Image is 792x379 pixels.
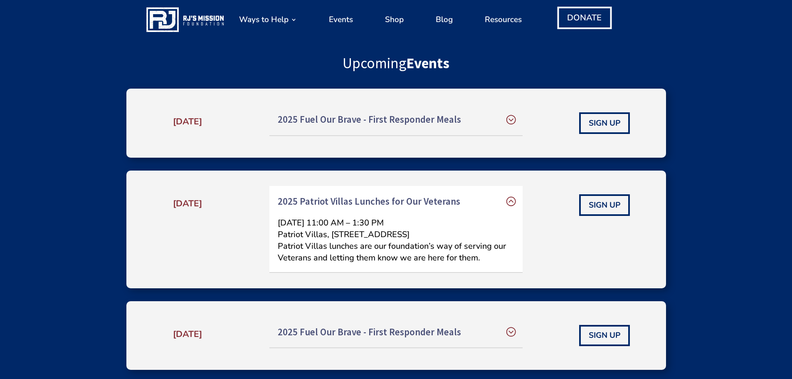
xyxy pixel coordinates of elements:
strong: [DATE] [173,198,202,209]
a: Blog [436,4,453,35]
strong: [DATE] [173,328,202,340]
p: [DATE] 11:00 AM – 1:30 PM Patriot Villas, [STREET_ADDRESS] Patriot Villas lunches are our foundat... [278,217,515,264]
h5: 2025 Fuel Our Brave - First Responder Meals [278,112,515,127]
a: SIGN UP [579,112,630,134]
a: Resources [485,4,522,35]
a: SIGN UP [579,194,630,216]
a: Ways to Help [239,4,297,35]
strong: Events [406,54,449,72]
a: Events [329,4,353,35]
strong: [DATE] [173,116,202,127]
a: Shop [385,4,404,35]
a: DONATE [557,7,612,29]
h5: 2025 Patriot Villas Lunches for Our Veterans [278,194,515,209]
a: SIGN UP [579,325,630,347]
h5: 2025 Fuel Our Brave - First Responder Meals [278,325,515,339]
h2: Upcoming [172,52,621,79]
